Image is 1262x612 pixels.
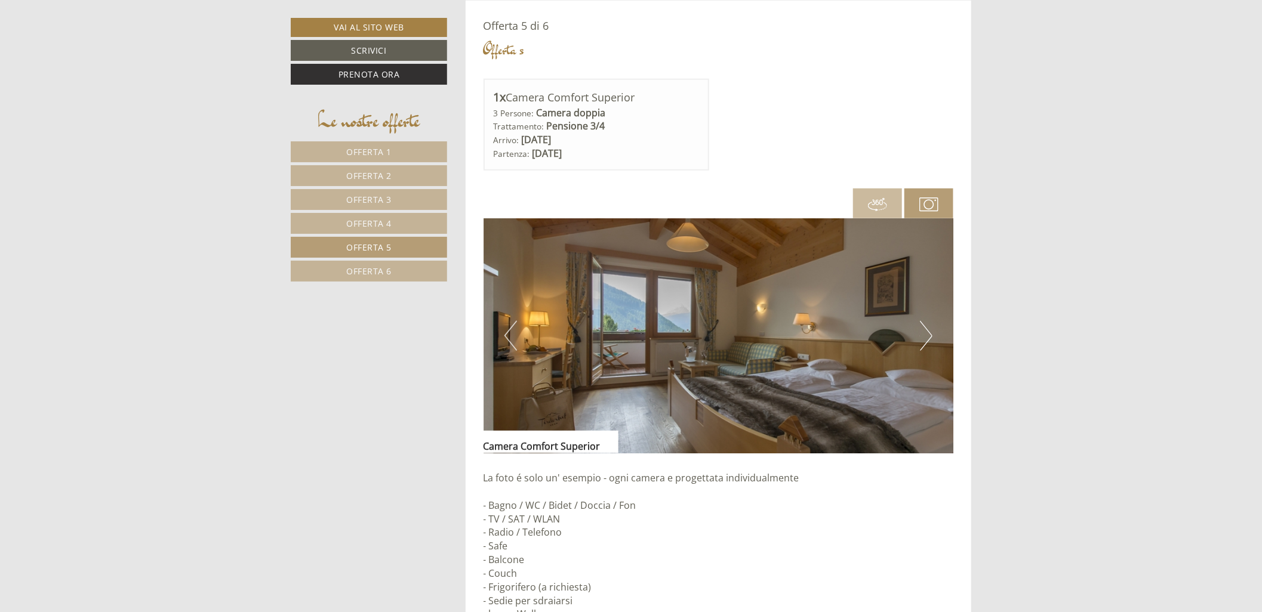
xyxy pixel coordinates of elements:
span: Offerta 1 [346,146,392,157]
a: Prenota ora [291,64,447,85]
div: Le nostre offerte [291,106,447,135]
span: Offerta 5 [346,242,392,253]
button: Previous [504,321,517,351]
span: Offerta 6 [346,265,392,277]
b: [DATE] [522,133,552,146]
b: [DATE] [532,147,562,160]
a: Vai al sito web [291,18,447,37]
span: Offerta 5 di 6 [484,18,549,33]
b: 1x [494,89,506,105]
button: Invia [411,314,471,335]
div: Lei [279,35,453,44]
span: Offerta 4 [346,218,392,229]
small: 3 Persone: [494,107,534,119]
small: Trattamento: [494,120,544,132]
b: Pensione 3/4 [547,119,605,132]
a: Scrivici [291,40,447,61]
img: image [484,218,954,453]
button: Next [920,321,932,351]
img: 360-grad.svg [868,195,887,214]
div: Buon giorno, come possiamo aiutarla? [273,32,461,69]
small: 15:37 [279,58,453,66]
div: Camera Comfort Superior [484,431,618,453]
div: Offerta 5 [484,39,524,61]
div: giovedì [210,9,261,29]
b: Camera doppia [537,106,606,119]
div: Camera Comfort Superior [494,89,700,106]
span: Offerta 3 [346,194,392,205]
img: camera.svg [919,195,938,214]
small: Partenza: [494,148,530,159]
small: Arrivo: [494,134,519,146]
span: Offerta 2 [346,170,392,181]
